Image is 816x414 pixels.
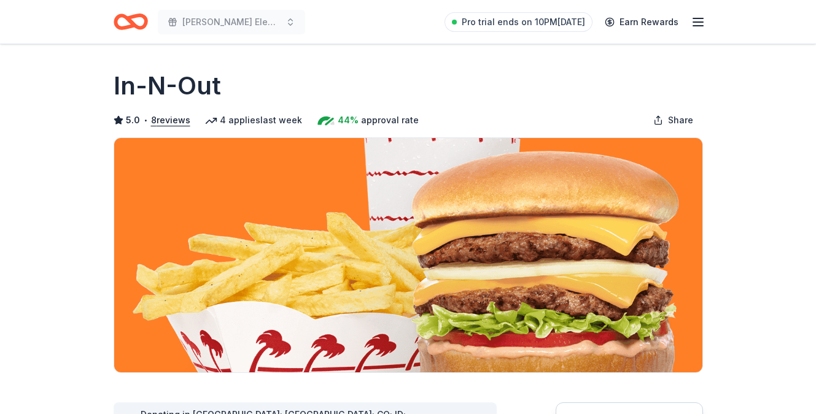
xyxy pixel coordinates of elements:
[445,12,593,32] a: Pro trial ends on 10PM[DATE]
[158,10,305,34] button: [PERSON_NAME] Elementary PTA 5th Grade Fundraiser
[182,15,281,29] span: [PERSON_NAME] Elementary PTA 5th Grade Fundraiser
[143,115,147,125] span: •
[114,69,221,103] h1: In-N-Out
[114,7,148,36] a: Home
[126,113,140,128] span: 5.0
[597,11,686,33] a: Earn Rewards
[361,113,419,128] span: approval rate
[151,113,190,128] button: 8reviews
[462,15,585,29] span: Pro trial ends on 10PM[DATE]
[643,108,703,132] button: Share
[668,113,693,128] span: Share
[338,113,359,128] span: 44%
[114,138,702,372] img: Image for In-N-Out
[205,113,302,128] div: 4 applies last week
